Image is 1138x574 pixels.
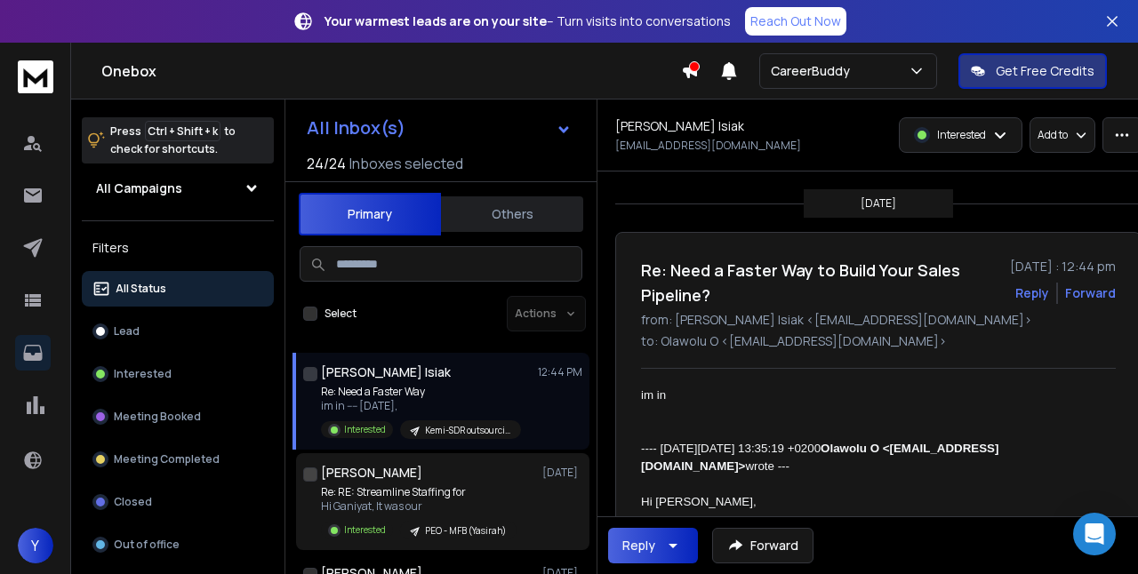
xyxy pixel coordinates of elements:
[344,423,386,436] p: Interested
[1015,284,1049,302] button: Reply
[96,179,182,197] h1: All Campaigns
[1038,128,1068,142] p: Add to
[82,235,274,260] h3: Filters
[145,121,220,141] span: Ctrl + Shift + k
[641,258,999,307] h1: Re: Need a Faster Way to Build Your Sales Pipeline?
[750,12,841,30] p: Reach Out Now
[18,60,53,93] img: logo
[307,119,405,137] h1: All Inbox(s)
[82,442,274,477] button: Meeting Completed
[958,53,1107,89] button: Get Free Credits
[608,528,698,563] button: Reply
[538,365,582,379] p: 12:44 PM
[114,538,180,552] p: Out of office
[325,12,731,30] p: – Turn visits into conversations
[299,193,441,235] button: Primary
[861,196,896,211] p: [DATE]
[325,12,547,29] strong: Your warmest leads are on your site
[745,7,846,36] a: Reach Out Now
[712,528,813,563] button: Forward
[622,537,655,554] div: Reply
[615,139,801,153] p: [EMAIL_ADDRESS][DOMAIN_NAME]
[321,385,521,399] p: Re: Need a Faster Way
[321,485,517,499] p: Re: RE: Streamline Staffing for
[1065,284,1116,302] div: Forward
[101,60,681,82] h1: Onebox
[641,311,1116,329] p: from: [PERSON_NAME] Isiak <[EMAIL_ADDRESS][DOMAIN_NAME]>
[82,399,274,434] button: Meeting Booked
[293,110,586,146] button: All Inbox(s)
[344,523,386,537] p: Interested
[114,410,201,424] p: Meeting Booked
[615,117,744,135] h1: [PERSON_NAME] Isiak
[425,524,506,538] p: PEO - MFB (Yasirah)
[641,493,1102,511] div: Hi [PERSON_NAME],
[18,528,53,563] button: Y
[937,128,986,142] p: Interested
[82,271,274,307] button: All Status
[441,195,583,234] button: Others
[307,153,346,174] span: 24 / 24
[641,440,1102,475] div: ---- [DATE][DATE] 13:35:19 +0200 wrote ---
[425,424,510,437] p: Kemi-SDR outsourcing
[114,452,220,466] p: Meeting Completed
[325,307,357,321] label: Select
[114,367,172,381] p: Interested
[321,464,422,482] h1: [PERSON_NAME]
[641,442,998,473] b: Olawolu O <[EMAIL_ADDRESS][DOMAIN_NAME]>
[116,282,166,296] p: All Status
[641,387,1102,404] div: im in
[110,123,236,158] p: Press to check for shortcuts.
[321,499,517,514] p: Hi Ganiyat, It was our
[996,62,1094,80] p: Get Free Credits
[114,324,140,339] p: Lead
[349,153,463,174] h3: Inboxes selected
[641,332,1116,350] p: to: Olawolu O <[EMAIL_ADDRESS][DOMAIN_NAME]>
[321,399,521,413] p: im in ---- [DATE],
[82,314,274,349] button: Lead
[1010,258,1116,275] p: [DATE] : 12:44 pm
[771,62,857,80] p: CareerBuddy
[1073,513,1116,555] div: Open Intercom Messenger
[82,527,274,562] button: Out of office
[114,495,152,509] p: Closed
[321,363,451,381] h1: [PERSON_NAME] Isiak
[82,356,274,392] button: Interested
[82,484,274,520] button: Closed
[542,466,582,480] p: [DATE]
[82,171,274,206] button: All Campaigns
